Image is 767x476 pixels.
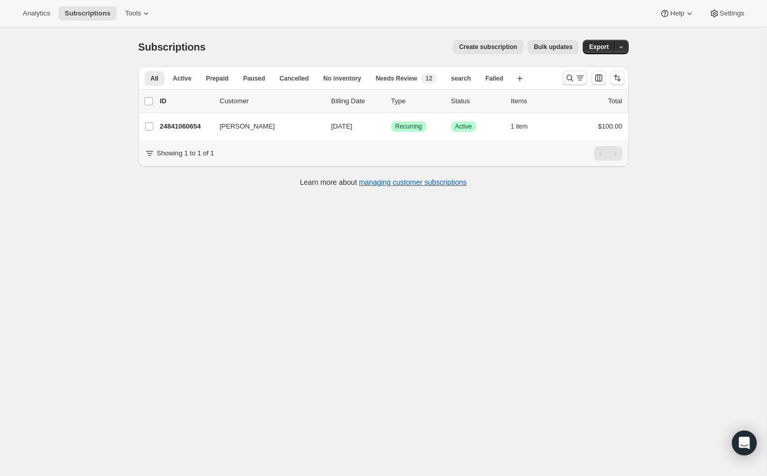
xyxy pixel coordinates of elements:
[598,122,622,130] span: $100.00
[589,43,609,51] span: Export
[151,74,158,83] span: All
[563,71,587,85] button: Search and filter results
[376,74,418,83] span: Needs Review
[160,119,622,134] div: 24841060654[PERSON_NAME][DATE]SuccessRecurringSuccessActive1 item$100.00
[720,9,744,18] span: Settings
[459,43,517,51] span: Create subscription
[610,71,625,85] button: Sort the results
[451,74,471,83] span: search
[220,121,275,132] span: [PERSON_NAME]
[511,122,528,131] span: 1 item
[214,118,317,135] button: [PERSON_NAME]
[280,74,309,83] span: Cancelled
[453,40,523,54] button: Create subscription
[608,96,622,106] p: Total
[157,148,214,158] p: Showing 1 to 1 of 1
[528,40,579,54] button: Bulk updates
[534,43,572,51] span: Bulk updates
[17,6,56,21] button: Analytics
[206,74,229,83] span: Prepaid
[703,6,750,21] button: Settings
[391,96,443,106] div: Type
[243,74,265,83] span: Paused
[331,96,383,106] p: Billing Date
[583,40,615,54] button: Export
[395,122,422,131] span: Recurring
[119,6,157,21] button: Tools
[451,96,503,106] p: Status
[65,9,110,18] span: Subscriptions
[359,178,467,186] a: managing customer subscriptions
[592,71,606,85] button: Customize table column order and visibility
[173,74,191,83] span: Active
[511,96,563,106] div: Items
[511,119,539,134] button: 1 item
[732,431,757,455] div: Open Intercom Messenger
[331,122,353,130] span: [DATE]
[455,122,472,131] span: Active
[23,9,50,18] span: Analytics
[300,177,467,187] p: Learn more about
[58,6,117,21] button: Subscriptions
[160,96,622,106] div: IDCustomerBilling DateTypeStatusItemsTotal
[594,146,622,161] nav: Pagination
[670,9,684,18] span: Help
[138,41,206,53] span: Subscriptions
[220,96,323,106] p: Customer
[125,9,141,18] span: Tools
[160,121,212,132] p: 24841060654
[323,74,361,83] span: No inventory
[512,71,528,86] button: Create new view
[485,74,503,83] span: Failed
[160,96,212,106] p: ID
[425,74,432,83] span: 12
[653,6,700,21] button: Help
